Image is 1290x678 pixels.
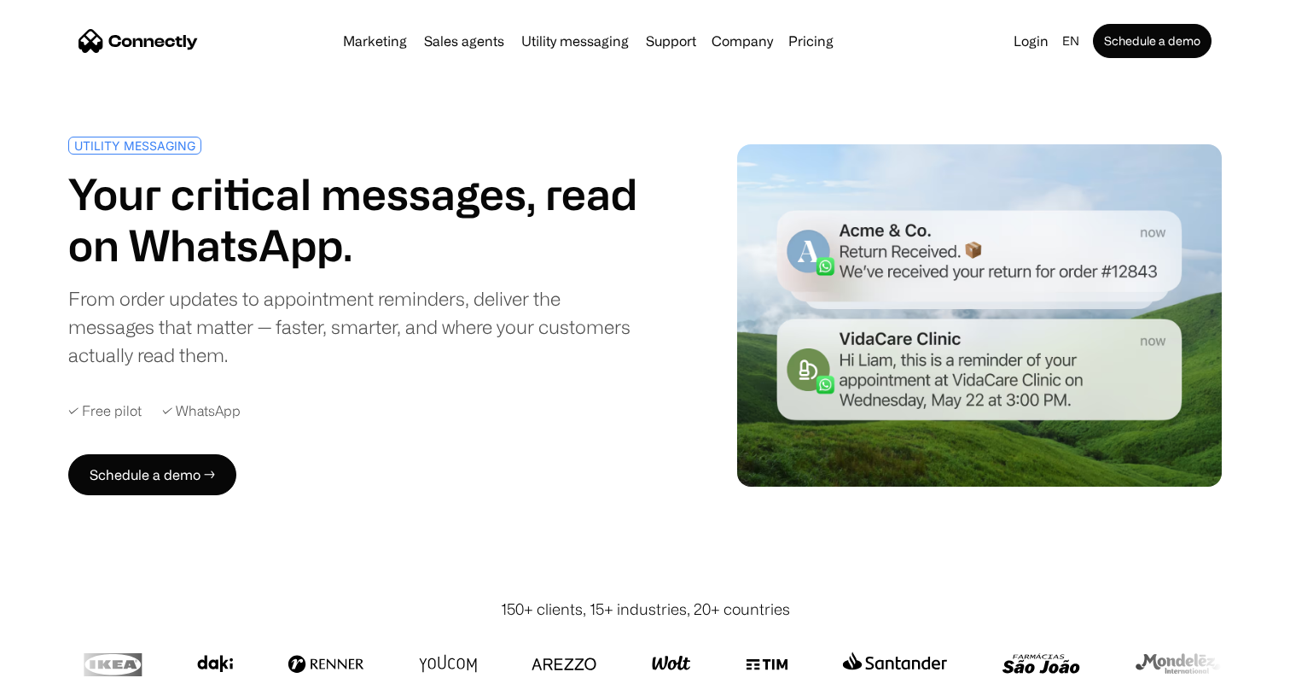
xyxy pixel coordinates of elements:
a: Schedule a demo [1093,24,1212,58]
ul: Language list [34,648,102,672]
a: Schedule a demo → [68,454,236,495]
a: Support [639,34,703,48]
div: en [1055,29,1090,53]
a: home [78,28,198,54]
div: ✓ WhatsApp [162,403,241,419]
div: From order updates to appointment reminders, deliver the messages that matter — faster, smarter, ... [68,284,638,369]
a: Sales agents [417,34,511,48]
div: en [1062,29,1079,53]
h1: Your critical messages, read on WhatsApp. [68,168,638,271]
a: Utility messaging [514,34,636,48]
div: ✓ Free pilot [68,403,142,419]
a: Pricing [782,34,840,48]
a: Marketing [336,34,414,48]
aside: Language selected: English [17,646,102,672]
div: UTILITY MESSAGING [74,139,195,152]
a: Login [1007,29,1055,53]
div: 150+ clients, 15+ industries, 20+ countries [501,598,790,621]
div: Company [712,29,773,53]
div: Company [706,29,778,53]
